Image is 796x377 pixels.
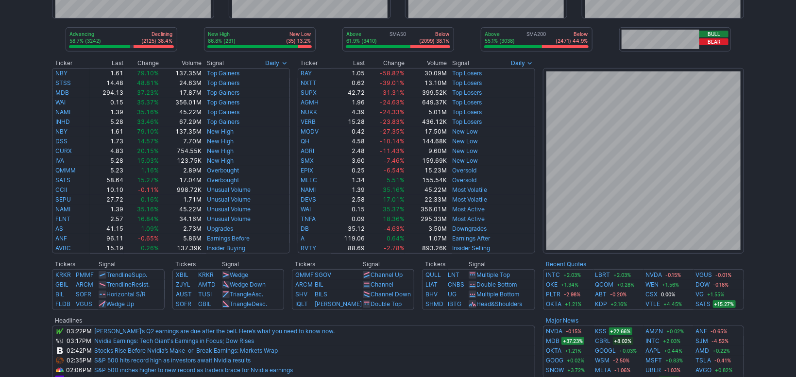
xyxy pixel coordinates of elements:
[453,128,478,135] a: New Low
[176,281,190,288] a: ZJYL
[405,68,447,78] td: 30.09M
[453,59,470,67] span: Signal
[124,58,159,68] th: Change
[301,244,317,252] a: RVTY
[76,281,93,288] a: ARCM
[315,281,323,288] a: BIL
[55,118,70,125] a: INHD
[141,167,159,174] span: 1.16%
[295,271,314,278] a: GMMF
[176,291,192,298] a: AUST
[55,235,67,242] a: ANF
[384,157,405,164] span: -7.46%
[90,137,124,146] td: 1.73
[347,31,377,37] p: Above
[405,146,447,156] td: 9.60M
[137,206,159,213] span: 35.16%
[371,300,402,308] a: Double Top
[546,260,586,268] b: Recent Quotes
[595,346,616,356] a: GOOGL
[405,117,447,127] td: 436.12K
[301,147,315,154] a: AGRI
[485,37,515,44] p: 55.1% (3038)
[142,37,173,44] p: (2125) 38.4%
[645,299,660,309] a: VTLE
[295,300,308,308] a: IQLT
[331,117,365,127] td: 15.28
[176,300,191,308] a: SOFR
[301,215,316,223] a: TNFA
[76,271,94,278] a: PMMF
[696,336,709,346] a: SJM
[645,270,662,280] a: NVDA
[207,128,234,135] a: New High
[546,365,564,375] a: SNOW
[645,326,663,336] a: AMZN
[405,107,447,117] td: 5.01M
[207,176,239,184] a: Overbought
[383,196,405,203] span: 17.01%
[453,147,478,154] a: New Low
[383,186,405,193] span: 35.16%
[159,205,202,214] td: 45.22M
[380,69,405,77] span: -58.82%
[301,196,317,203] a: DEVS
[595,270,610,280] a: LBRT
[106,281,150,288] a: TrendlineResist.
[546,336,559,346] a: MDB
[405,195,447,205] td: 22.33M
[301,69,312,77] a: RAY
[346,31,451,45] div: SMA50
[405,166,447,175] td: 15.23M
[208,37,236,44] p: 86.8% (231)
[595,356,610,365] a: WSM
[595,326,607,336] a: KSS
[405,175,447,185] td: 155.54K
[331,185,365,195] td: 1.39
[90,146,124,156] td: 4.83
[94,337,254,344] a: Nvidia Earnings: Tech Giant's Earnings in Focus; Dow Rises
[380,147,405,154] span: -11.43%
[55,167,76,174] a: QMMM
[453,235,491,242] a: Earnings After
[380,108,405,116] span: -24.33%
[90,175,124,185] td: 58.64
[595,280,614,290] a: QCOM
[556,37,588,44] p: (2471) 44.9%
[137,99,159,106] span: 35.37%
[384,167,405,174] span: -6.54%
[198,291,212,298] a: TUSI
[556,31,588,37] p: Below
[331,166,365,175] td: 0.25
[159,117,202,127] td: 67.29M
[453,79,482,86] a: Top Losers
[546,326,562,336] a: NVDA
[365,58,405,68] th: Change
[159,98,202,107] td: 356.01M
[331,137,365,146] td: 4.58
[331,175,365,185] td: 1.34
[645,290,658,299] a: CSX
[207,196,251,203] a: Unusual Volume
[159,137,202,146] td: 7.70M
[699,31,728,37] button: Bull
[106,291,146,298] a: Horizontal S/R
[301,206,311,213] a: WAI
[176,271,188,278] a: XBIL
[55,157,64,164] a: IVA
[52,58,90,68] th: Ticker
[207,244,245,252] a: Insider Buying
[301,176,318,184] a: MLEC
[546,317,578,324] a: Major News
[138,186,159,193] span: -0.11%
[159,146,202,156] td: 754.55K
[331,214,365,224] td: 0.09
[94,366,293,374] a: S&P 500 inches higher to new record as traders brace for Nvidia earnings
[90,68,124,78] td: 1.61
[301,225,309,232] a: DB
[453,137,478,145] a: New Low
[198,300,211,308] a: GBIL
[331,78,365,88] td: 0.62
[380,137,405,145] span: -10.14%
